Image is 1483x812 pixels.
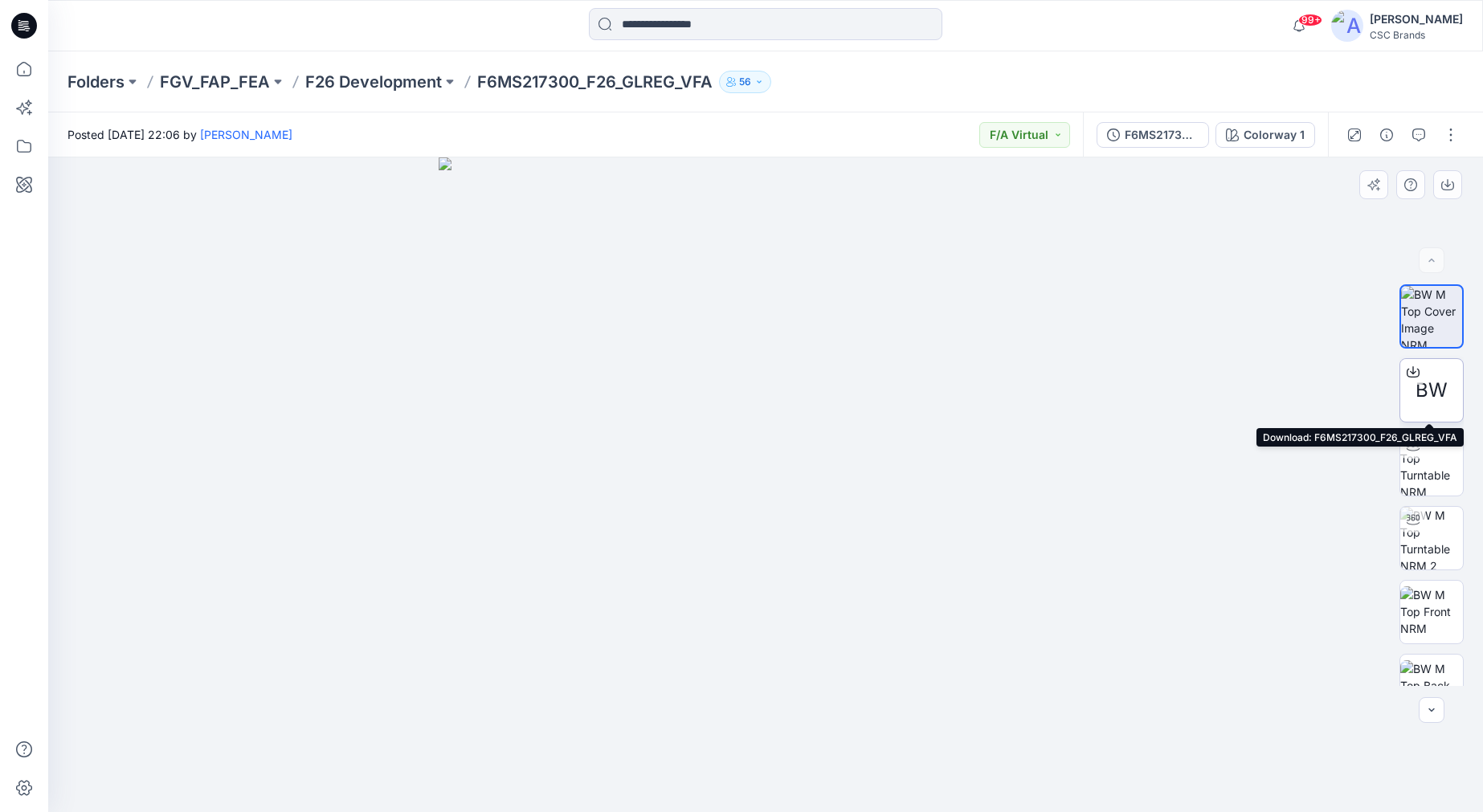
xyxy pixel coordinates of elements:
[1374,122,1399,148] button: Details
[305,71,442,93] a: F26 Development
[1331,10,1363,42] img: avatar
[1400,586,1463,637] img: BW M Top Front NRM
[477,71,713,93] p: F6MS217300_F26_GLREG_VFA
[67,126,292,143] span: Posted [DATE] 22:06 by
[1298,14,1322,27] span: 99+
[1416,376,1448,405] span: BW
[67,71,125,93] a: Folders
[1400,507,1463,569] img: BW M Top Turntable NRM 2
[200,128,292,141] a: [PERSON_NAME]
[160,71,270,93] a: FGV_FAP_FEA
[1370,29,1463,41] div: CSC Brands
[1125,126,1199,144] div: F6MS217300_F26_GLREG_VFA
[1400,660,1463,711] img: BW M Top Back NRM
[1215,122,1315,148] button: Colorway 1
[1097,122,1209,148] button: F6MS217300_F26_GLREG_VFA
[439,157,1093,812] img: eyJhbGciOiJIUzI1NiIsImtpZCI6IjAiLCJzbHQiOiJzZXMiLCJ0eXAiOiJKV1QifQ.eyJkYXRhIjp7InR5cGUiOiJzdG9yYW...
[1244,126,1305,144] div: Colorway 1
[719,71,771,93] button: 56
[1400,433,1463,496] img: BW M Top Turntable NRM
[739,73,751,91] p: 56
[1370,10,1463,29] div: [PERSON_NAME]
[1401,286,1462,347] img: BW M Top Cover Image NRM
